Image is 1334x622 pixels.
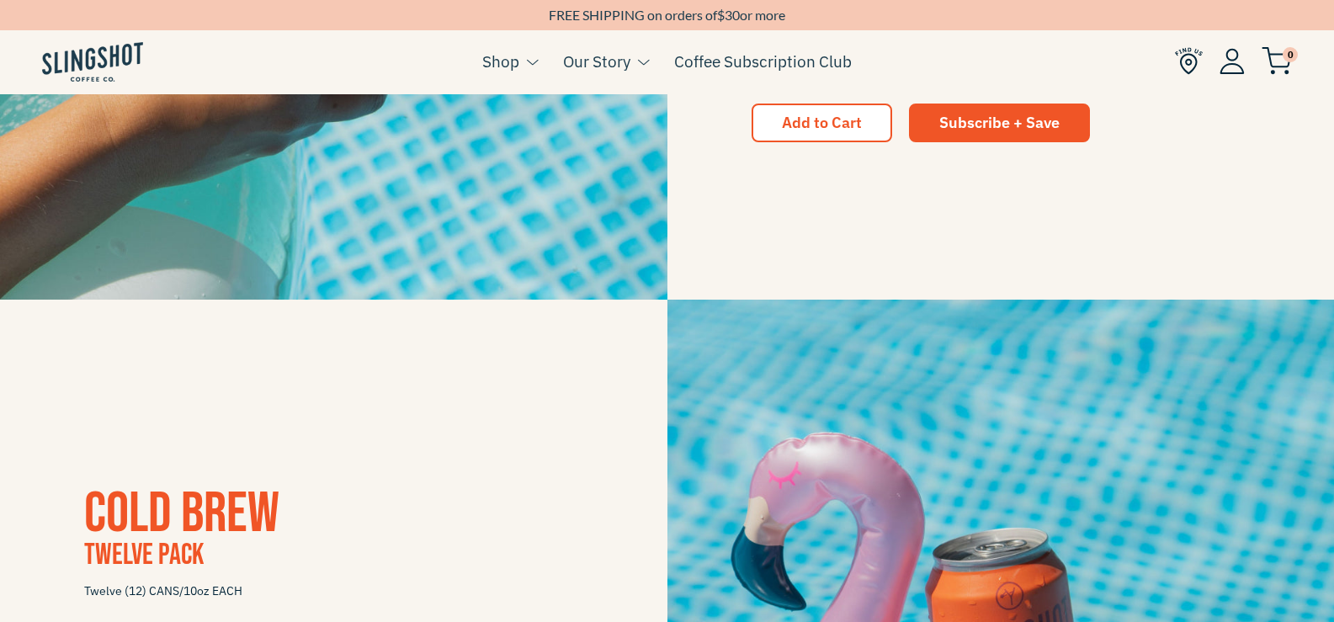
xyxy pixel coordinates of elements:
span: Twelve (12) CANS/10oz EACH [84,577,583,606]
span: Add to Cart [782,113,862,132]
button: Add to Cart [752,104,892,142]
img: cart [1262,47,1292,75]
a: Cold Brew [84,480,279,548]
span: 30 [725,7,740,23]
span: Twelve Pack [84,537,204,573]
a: Shop [482,49,519,74]
a: Our Story [563,49,630,74]
span: 0 [1283,47,1298,62]
a: 0 [1262,51,1292,72]
a: Subscribe + Save [909,104,1090,142]
img: Find Us [1175,47,1203,75]
span: Subscribe + Save [939,113,1060,132]
a: Coffee Subscription Club [674,49,852,74]
span: $ [717,7,725,23]
img: Account [1220,48,1245,74]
